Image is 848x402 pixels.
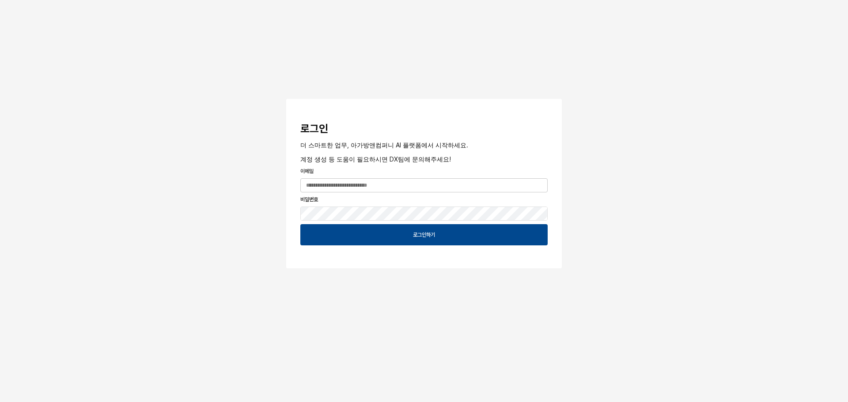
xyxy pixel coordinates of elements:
p: 비밀번호 [300,195,548,203]
p: 더 스마트한 업무, 아가방앤컴퍼니 AI 플랫폼에서 시작하세요. [300,140,548,150]
p: 이메일 [300,167,548,175]
p: 로그인하기 [413,231,435,238]
h3: 로그인 [300,123,548,135]
p: 계정 생성 등 도움이 필요하시면 DX팀에 문의해주세요! [300,154,548,164]
button: 로그인하기 [300,224,548,245]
